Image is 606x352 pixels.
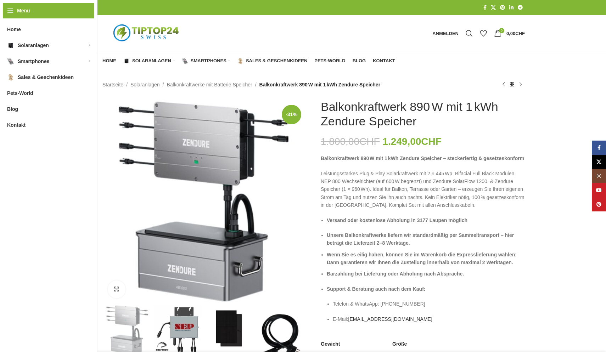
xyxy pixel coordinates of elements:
span: Sales & Geschenkideen [18,71,74,84]
a: Telegram Social Link [516,3,525,12]
a: Blog [353,54,366,68]
span: Sales & Geschenkideen [246,58,307,64]
span: Home [102,58,116,64]
img: Smartphones [7,58,14,65]
img: Smartphones [182,58,188,64]
bdi: 1.249,00 [382,136,442,147]
span: Smartphones [191,58,226,64]
p: E-Mail: [333,315,525,323]
a: Home [102,54,116,68]
img: Solaranlagen [7,42,14,49]
span: Solaranlagen [132,58,171,64]
a: Anmelden [429,26,462,40]
span: Anmelden [432,31,459,36]
span: Größe [392,341,407,348]
p: Telefon & WhatsApp: [PHONE_NUMBER] [333,300,525,308]
a: Logo der Website [102,30,191,36]
span: Balkonkraftwerk 890 W mit 1 kWh Zendure Speicher [259,81,381,89]
a: 0 0,00CHF [490,26,528,40]
p: Leistungsstarkes Plug & Play Solarkraftwerk mit 2 × 445 Wp Bifacial Full Black Modulen, NEP 800 W... [321,170,525,209]
img: Zendure-Solaflow [102,100,307,303]
a: Kontakt [373,54,395,68]
span: Smartphones [18,55,49,68]
img: Sales & Geschenkideen [7,74,14,81]
span: Gewicht [321,341,340,348]
a: Suche [462,26,476,40]
a: Facebook Social Link [592,141,606,155]
a: X Social Link [592,155,606,169]
a: LinkedIn Social Link [507,3,516,12]
span: Kontakt [373,58,395,64]
span: 0 [499,28,504,33]
strong: Unsere Balkonkraftwerke liefern wir standardmäßig per Sammeltransport – hier beträgt die Lieferze... [327,232,514,246]
bdi: 0,00 [506,31,525,36]
a: Startseite [102,81,123,89]
a: [EMAIL_ADDRESS][DOMAIN_NAME] [348,316,432,322]
strong: Versand oder kostenlose Abholung in 3177 Laupen möglich [327,217,467,223]
a: Pinterest Social Link [498,3,507,12]
strong: Support & Beratung auch nach dem Kauf: [327,286,425,292]
span: Pets-World [7,87,33,100]
span: Kontakt [7,119,26,131]
strong: Wenn Sie es eilig haben, können Sie im Warenkorb die Expresslieferung wählen: Dann garantieren wi... [327,252,517,265]
span: CHF [421,136,442,147]
bdi: 1.800,00 [321,136,380,147]
span: CHF [359,136,380,147]
span: Menü [17,7,30,15]
a: Solaranlagen [130,81,160,89]
span: Blog [7,103,18,115]
span: Solaranlagen [18,39,49,52]
a: Solaranlagen [123,54,175,68]
nav: Breadcrumb [102,81,380,89]
a: Pinterest Social Link [592,197,606,211]
a: Vorheriges Produkt [499,80,508,89]
span: -31% [282,105,301,124]
a: Instagram Social Link [592,169,606,183]
strong: Balkonkraftwerk 890 W mit 1 kWh Zendure Speicher – steckerfertig & gesetzeskonform [321,155,524,161]
img: Sales & Geschenkideen [237,58,243,64]
h1: Balkonkraftwerk 890 W mit 1 kWh Zendure Speicher [321,100,525,129]
img: Solaranlagen [123,58,130,64]
span: Blog [353,58,366,64]
a: Smartphones [182,54,230,68]
a: X Social Link [489,3,498,12]
span: Home [7,23,21,36]
div: Hauptnavigation [99,54,399,68]
span: Pets-World [314,58,345,64]
a: Pets-World [314,54,345,68]
strong: Barzahlung bei Lieferung oder Abholung nach Absprache. [327,271,464,277]
a: Balkonkraftwerke mit Batterie Speicher [167,81,252,89]
a: Sales & Geschenkideen [237,54,307,68]
span: CHF [515,31,525,36]
a: Nächstes Produkt [516,80,525,89]
a: Facebook Social Link [481,3,489,12]
div: Meine Wunschliste [476,26,490,40]
a: YouTube Social Link [592,183,606,197]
